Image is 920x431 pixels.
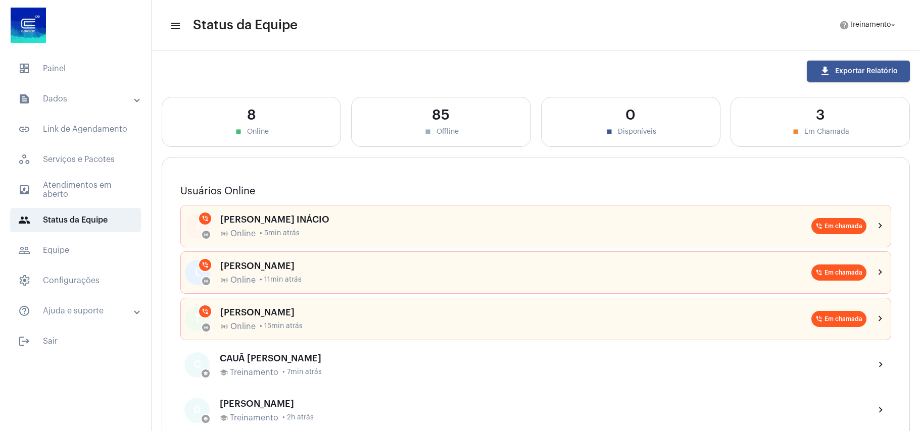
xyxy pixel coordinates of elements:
[605,127,614,136] mat-icon: stop
[230,322,256,331] span: Online
[204,325,209,330] mat-icon: online_prediction
[220,368,228,376] mat-icon: school
[815,223,822,230] mat-icon: phone_in_talk
[807,61,910,82] button: Exportar Relatório
[185,306,210,332] div: T
[230,276,256,285] span: Online
[815,269,822,276] mat-icon: phone_in_talk
[10,178,141,202] span: Atendimentos em aberto
[230,413,278,422] span: Treinamento
[220,276,228,284] mat-icon: online_prediction
[180,186,891,197] h3: Usuários Online
[875,359,887,371] mat-icon: chevron_right
[741,127,899,136] div: Em Chamada
[423,127,432,136] mat-icon: stop
[10,329,141,353] span: Sair
[18,305,30,317] mat-icon: sidenav icon
[18,93,30,105] mat-icon: sidenav icon
[552,127,710,136] div: Disponíveis
[819,65,831,77] mat-icon: download
[230,229,256,238] span: Online
[18,184,30,196] mat-icon: sidenav icon
[18,244,30,256] mat-icon: sidenav icon
[220,214,811,225] div: [PERSON_NAME] INÁCIO
[220,322,228,331] mat-icon: online_prediction
[203,371,208,376] mat-icon: school
[220,414,228,422] mat-icon: school
[741,107,899,123] div: 3
[202,215,209,222] mat-icon: phone_in_talk
[184,352,210,378] div: C
[172,127,330,136] div: Online
[203,416,208,421] mat-icon: school
[833,15,904,35] button: Treinamento
[811,264,866,281] mat-chip: Em chamada
[6,87,151,111] mat-expansion-panel-header: sidenav iconDados
[230,368,278,377] span: Treinamento
[18,93,135,105] mat-panel-title: Dados
[849,22,891,29] span: Treinamento
[260,322,303,330] span: • 15min atrás
[10,147,141,172] span: Serviços e Pacotes
[811,311,866,327] mat-chip: Em chamada
[10,117,141,141] span: Link de Agendamento
[185,260,210,285] div: L
[875,313,887,325] mat-icon: chevron_right
[193,17,298,33] span: Status da Equipe
[18,305,135,317] mat-panel-title: Ajuda e suporte
[839,20,849,30] mat-icon: help
[220,261,811,271] div: [PERSON_NAME]
[282,414,314,421] span: • 2h atrás
[220,399,867,409] div: [PERSON_NAME]
[552,107,710,123] div: 0
[875,266,887,279] mat-icon: chevron_right
[220,353,867,363] div: CAUÃ [PERSON_NAME]
[202,308,209,315] mat-icon: phone_in_talk
[10,57,141,81] span: Painel
[260,276,302,284] span: • 11min atrás
[234,127,243,136] mat-icon: stop
[260,230,300,237] span: • 5min atrás
[6,299,151,323] mat-expansion-panel-header: sidenav iconAjuda e suporte
[204,279,209,284] mat-icon: online_prediction
[875,220,887,232] mat-icon: chevron_right
[282,368,322,376] span: • 7min atrás
[791,127,800,136] mat-icon: stop
[202,261,209,268] mat-icon: phone_in_talk
[172,107,330,123] div: 8
[10,208,141,232] span: Status da Equipe
[362,107,520,123] div: 85
[220,230,228,238] mat-icon: online_prediction
[185,213,210,239] div: J
[18,123,30,135] mat-icon: sidenav icon
[18,335,30,347] mat-icon: sidenav icon
[18,153,30,166] span: sidenav icon
[204,232,209,237] mat-icon: online_prediction
[18,214,30,226] mat-icon: sidenav icon
[811,218,866,234] mat-chip: Em chamada
[889,21,898,30] mat-icon: arrow_drop_down
[10,238,141,262] span: Equipe
[819,68,898,75] span: Exportar Relatório
[170,20,180,32] mat-icon: sidenav icon
[362,127,520,136] div: Offline
[8,5,49,45] img: d4669ae0-8c07-2337-4f67-34b0df7f5ae4.jpeg
[220,307,811,317] div: [PERSON_NAME]
[18,63,30,75] span: sidenav icon
[875,404,887,416] mat-icon: chevron_right
[184,398,210,423] div: D
[10,268,141,293] span: Configurações
[18,275,30,287] span: sidenav icon
[815,315,822,322] mat-icon: phone_in_talk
